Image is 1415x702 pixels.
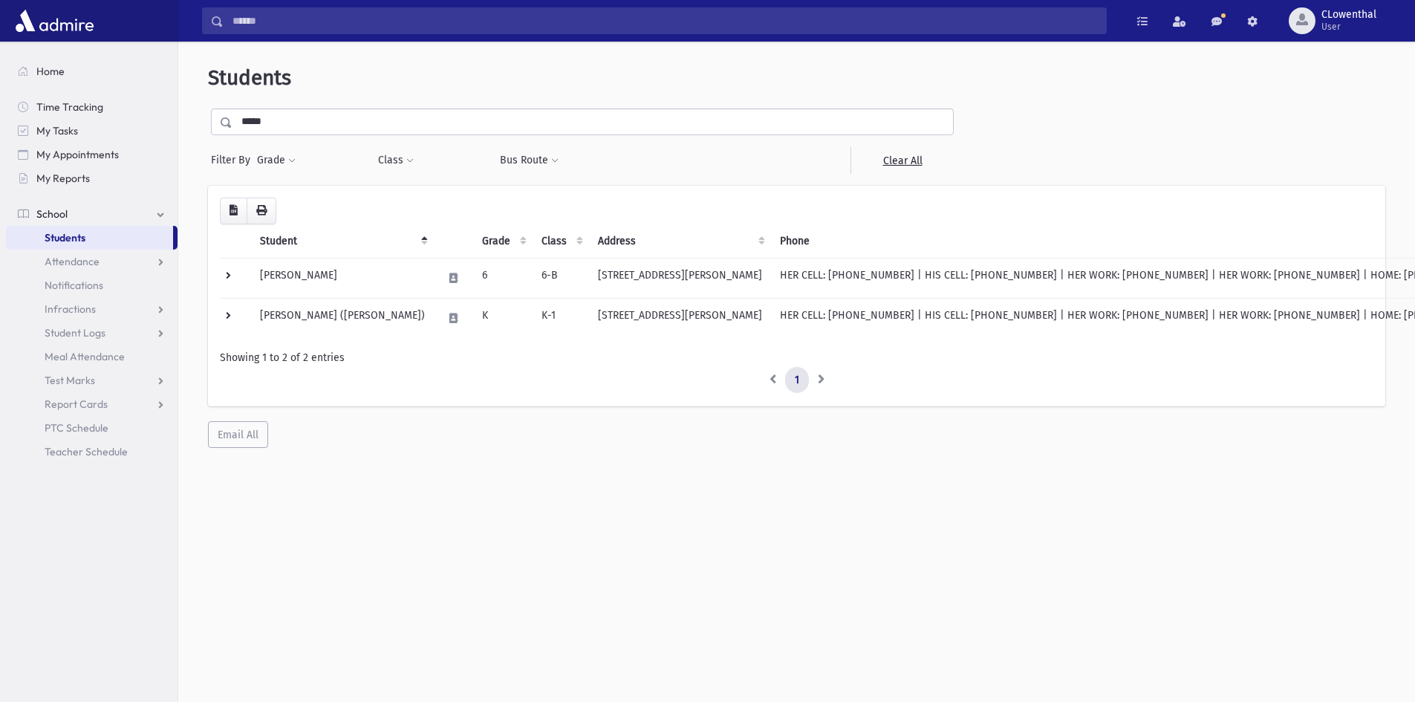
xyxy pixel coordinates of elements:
[6,440,178,464] a: Teacher Schedule
[6,273,178,297] a: Notifications
[208,421,268,448] button: Email All
[45,326,105,339] span: Student Logs
[45,397,108,411] span: Report Cards
[45,302,96,316] span: Infractions
[473,258,533,298] td: 6
[6,297,178,321] a: Infractions
[473,298,533,338] td: K
[251,224,434,259] th: Student: activate to sort column descending
[589,258,771,298] td: [STREET_ADDRESS][PERSON_NAME]
[785,367,809,394] a: 1
[36,124,78,137] span: My Tasks
[36,172,90,185] span: My Reports
[256,147,296,174] button: Grade
[6,95,178,119] a: Time Tracking
[36,148,119,161] span: My Appointments
[36,65,65,78] span: Home
[45,255,100,268] span: Attendance
[211,152,256,168] span: Filter By
[6,321,178,345] a: Student Logs
[6,345,178,368] a: Meal Attendance
[6,202,178,226] a: School
[6,392,178,416] a: Report Cards
[36,100,103,114] span: Time Tracking
[6,119,178,143] a: My Tasks
[850,147,954,174] a: Clear All
[6,166,178,190] a: My Reports
[1321,21,1376,33] span: User
[251,258,434,298] td: [PERSON_NAME]
[220,198,247,224] button: CSV
[45,231,85,244] span: Students
[45,421,108,435] span: PTC Schedule
[36,207,68,221] span: School
[6,250,178,273] a: Attendance
[589,224,771,259] th: Address: activate to sort column ascending
[6,59,178,83] a: Home
[45,445,128,458] span: Teacher Schedule
[533,224,589,259] th: Class: activate to sort column ascending
[45,374,95,387] span: Test Marks
[6,143,178,166] a: My Appointments
[12,6,97,36] img: AdmirePro
[251,298,434,338] td: [PERSON_NAME] ([PERSON_NAME])
[6,226,173,250] a: Students
[533,258,589,298] td: 6-B
[6,416,178,440] a: PTC Schedule
[473,224,533,259] th: Grade: activate to sort column ascending
[247,198,276,224] button: Print
[377,147,414,174] button: Class
[45,279,103,292] span: Notifications
[220,350,1373,365] div: Showing 1 to 2 of 2 entries
[208,65,291,90] span: Students
[45,350,125,363] span: Meal Attendance
[6,368,178,392] a: Test Marks
[589,298,771,338] td: [STREET_ADDRESS][PERSON_NAME]
[533,298,589,338] td: K-1
[1321,9,1376,21] span: CLowenthal
[499,147,559,174] button: Bus Route
[224,7,1106,34] input: Search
